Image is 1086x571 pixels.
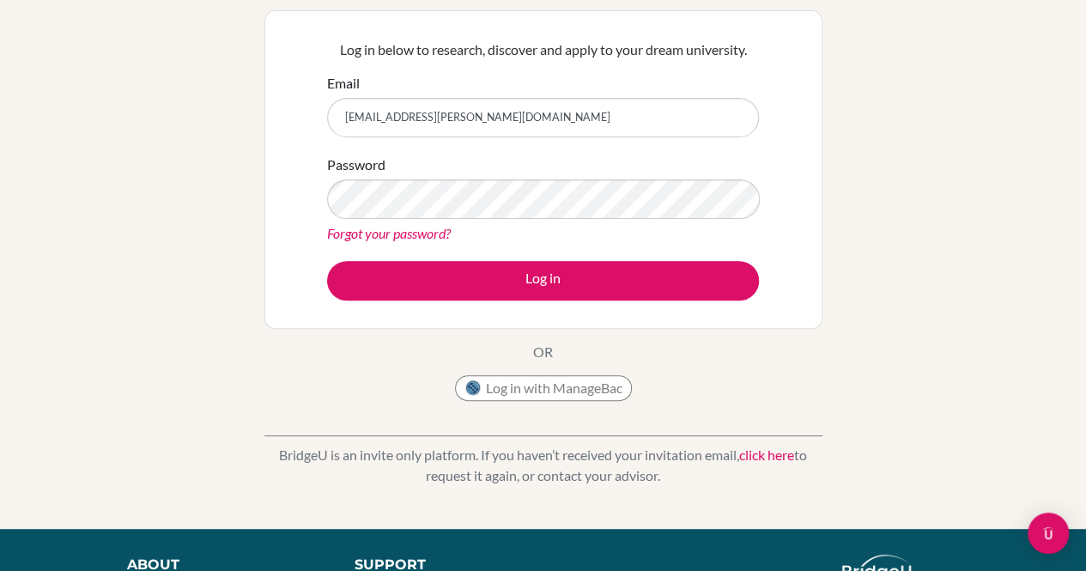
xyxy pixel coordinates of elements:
p: OR [533,342,553,362]
a: click here [739,446,794,463]
button: Log in with ManageBac [455,375,632,401]
div: Open Intercom Messenger [1028,513,1069,554]
p: BridgeU is an invite only platform. If you haven’t received your invitation email, to request it ... [264,445,822,486]
label: Password [327,155,385,175]
label: Email [327,73,360,94]
a: Forgot your password? [327,225,451,241]
button: Log in [327,261,759,301]
p: Log in below to research, discover and apply to your dream university. [327,39,759,60]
